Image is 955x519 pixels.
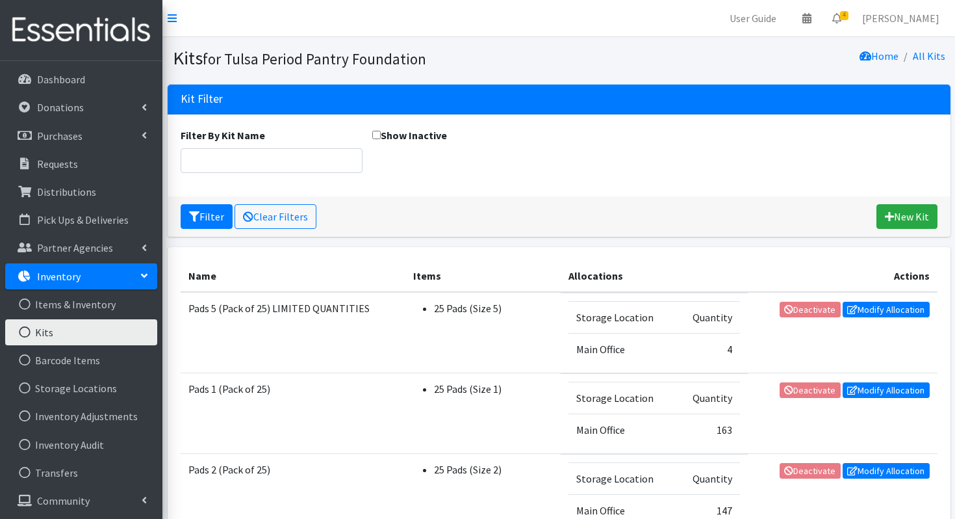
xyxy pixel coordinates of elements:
[568,462,676,494] td: Storage Location
[5,488,157,514] a: Community
[5,291,157,317] a: Items & Inventory
[840,11,848,20] span: 4
[5,66,157,92] a: Dashboard
[37,494,90,507] p: Community
[748,260,937,292] th: Actions
[5,432,157,458] a: Inventory Audit
[434,462,552,477] li: 25 Pads (Size 2)
[5,179,157,205] a: Distributions
[203,49,426,68] small: for Tulsa Period Pantry Foundation
[876,204,937,229] a: New Kit
[173,47,554,70] h1: Kits
[676,333,740,365] td: 4
[181,373,406,454] td: Pads 1 (Pack of 25)
[181,204,233,229] button: Filter
[568,333,676,365] td: Main Office
[719,5,787,31] a: User Guide
[5,375,157,401] a: Storage Locations
[5,235,157,261] a: Partner Agencies
[37,270,81,283] p: Inventory
[405,260,560,292] th: Items
[843,463,930,479] a: Modify Allocation
[37,213,129,226] p: Pick Ups & Deliveries
[843,302,930,317] a: Modify Allocation
[5,151,157,177] a: Requests
[372,127,447,143] label: Show Inactive
[37,101,84,114] p: Donations
[5,94,157,120] a: Donations
[852,5,950,31] a: [PERSON_NAME]
[568,414,676,446] td: Main Office
[5,403,157,429] a: Inventory Adjustments
[37,185,96,198] p: Distributions
[434,300,552,316] li: 25 Pads (Size 5)
[5,207,157,233] a: Pick Ups & Deliveries
[5,460,157,486] a: Transfers
[5,8,157,52] img: HumanEssentials
[37,157,78,170] p: Requests
[235,204,316,229] a: Clear Filters
[568,382,676,414] td: Storage Location
[568,301,676,333] td: Storage Location
[843,382,930,398] a: Modify Allocation
[37,73,85,86] p: Dashboard
[181,292,406,373] td: Pads 5 (Pack of 25) LIMITED QUANTITIES
[37,241,113,254] p: Partner Agencies
[676,414,740,446] td: 163
[434,381,552,397] li: 25 Pads (Size 1)
[676,462,740,494] td: Quantity
[676,382,740,414] td: Quantity
[5,123,157,149] a: Purchases
[5,263,157,289] a: Inventory
[822,5,852,31] a: 4
[181,127,265,143] label: Filter By Kit Name
[37,129,83,142] p: Purchases
[181,260,406,292] th: Name
[372,131,381,139] input: Show Inactive
[676,301,740,333] td: Quantity
[5,319,157,345] a: Kits
[860,49,898,62] a: Home
[561,260,748,292] th: Allocations
[5,347,157,373] a: Barcode Items
[181,92,223,106] h3: Kit Filter
[913,49,945,62] a: All Kits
